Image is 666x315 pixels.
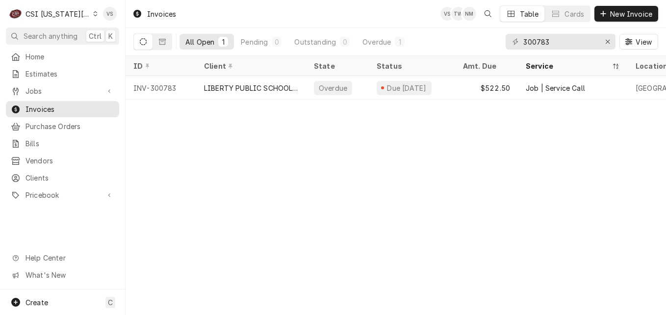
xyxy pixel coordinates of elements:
[26,69,114,79] span: Estimates
[9,7,23,21] div: C
[274,37,280,47] div: 0
[26,156,114,166] span: Vendors
[462,7,476,21] div: NM
[6,66,119,82] a: Estimates
[6,83,119,99] a: Go to Jobs
[26,190,100,200] span: Pricebook
[26,270,113,280] span: What's New
[26,121,114,131] span: Purchase Orders
[26,138,114,149] span: Bills
[600,34,615,50] button: Erase input
[133,61,186,71] div: ID
[6,135,119,152] a: Bills
[608,9,654,19] span: New Invoice
[523,34,597,50] input: Keyword search
[185,37,214,47] div: All Open
[204,83,298,93] div: LIBERTY PUBLIC SCHOOLS DIST 53
[451,7,465,21] div: Tori Warrick's Avatar
[26,253,113,263] span: Help Center
[451,7,465,21] div: TW
[386,83,428,93] div: Due [DATE]
[24,31,77,41] span: Search anything
[6,118,119,134] a: Purchase Orders
[463,61,508,71] div: Amt. Due
[342,37,348,47] div: 0
[440,7,454,21] div: Vicky Stuesse's Avatar
[89,31,102,41] span: Ctrl
[480,6,496,22] button: Open search
[108,297,113,308] span: C
[204,61,296,71] div: Client
[26,104,114,114] span: Invoices
[126,76,196,100] div: INV-300783
[26,173,114,183] span: Clients
[26,86,100,96] span: Jobs
[594,6,658,22] button: New Invoice
[26,52,114,62] span: Home
[362,37,391,47] div: Overdue
[526,61,610,71] div: Service
[108,31,113,41] span: K
[6,27,119,45] button: Search anythingCtrlK
[564,9,584,19] div: Cards
[318,83,348,93] div: Overdue
[619,34,658,50] button: View
[462,7,476,21] div: Nancy Manuel's Avatar
[440,7,454,21] div: VS
[377,61,445,71] div: Status
[220,37,226,47] div: 1
[6,250,119,266] a: Go to Help Center
[6,101,119,117] a: Invoices
[26,298,48,307] span: Create
[6,49,119,65] a: Home
[6,170,119,186] a: Clients
[26,9,90,19] div: CSI [US_STATE][GEOGRAPHIC_DATA]
[6,187,119,203] a: Go to Pricebook
[9,7,23,21] div: CSI Kansas City's Avatar
[103,7,117,21] div: Vicky Stuesse's Avatar
[455,76,518,100] div: $522.50
[526,83,585,93] div: Job | Service Call
[103,7,117,21] div: VS
[6,267,119,283] a: Go to What's New
[241,37,268,47] div: Pending
[6,153,119,169] a: Vendors
[520,9,539,19] div: Table
[294,37,336,47] div: Outstanding
[397,37,403,47] div: 1
[314,61,361,71] div: State
[634,37,654,47] span: View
